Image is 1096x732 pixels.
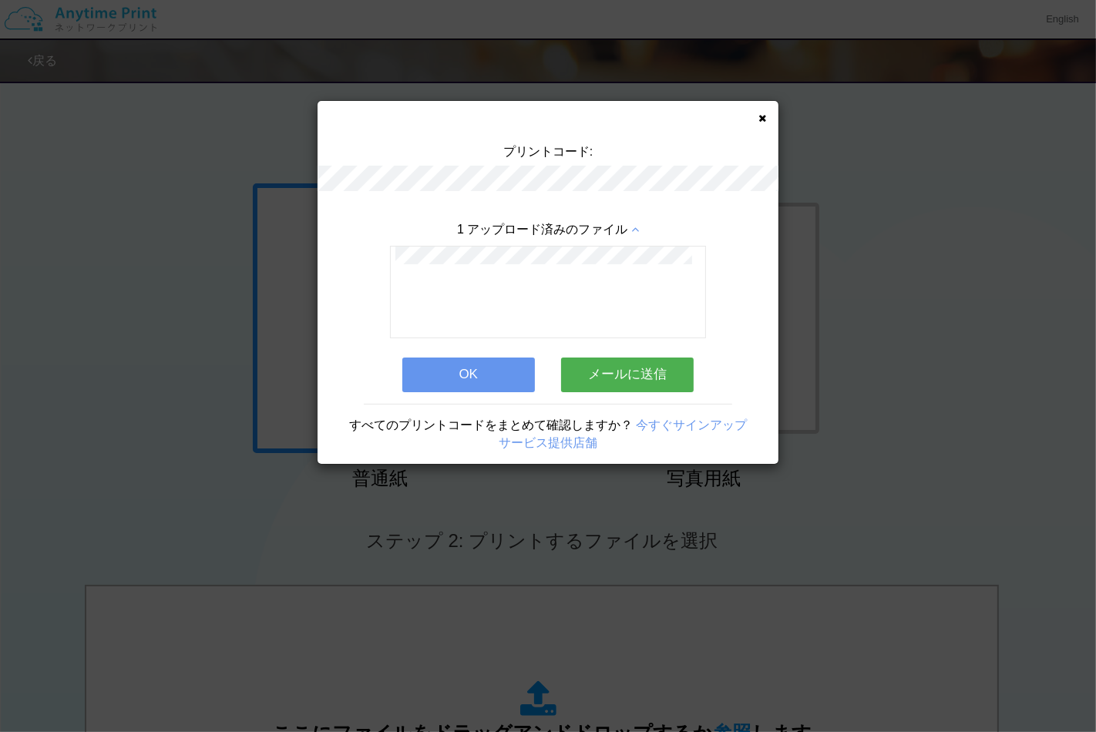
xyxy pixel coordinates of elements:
[561,358,694,391] button: メールに送信
[499,436,597,449] a: サービス提供店舗
[349,418,633,431] span: すべてのプリントコードをまとめて確認しますか？
[503,145,593,158] span: プリントコード:
[636,418,747,431] a: 今すぐサインアップ
[457,223,627,236] span: 1 アップロード済みのファイル
[402,358,535,391] button: OK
